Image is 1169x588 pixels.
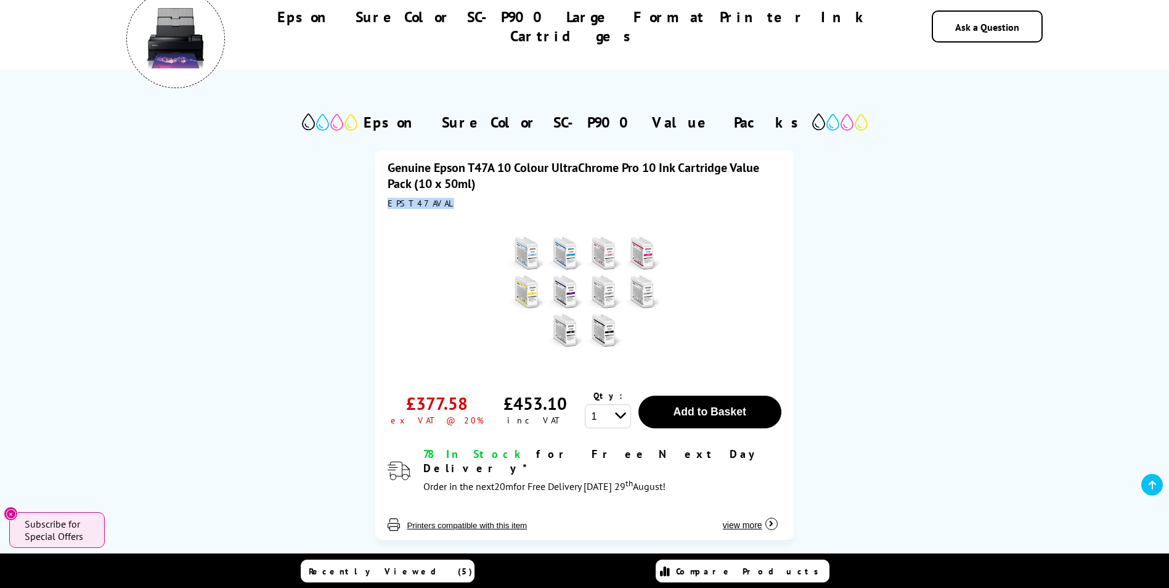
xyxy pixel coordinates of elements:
button: Close [4,507,18,521]
span: view more [723,520,762,530]
a: Genuine Epson T47A 10 Colour UltraChrome Pro 10 Ink Cartridge Value Pack (10 x 50ml) [388,160,759,192]
h2: Epson SureColor SC-P900 Value Packs [364,113,806,132]
a: Compare Products [656,560,829,582]
div: £453.10 [503,392,567,415]
button: Printers compatible with this item [403,520,531,531]
span: 20m [494,480,513,492]
span: Qty: [593,390,622,401]
img: Epson SureColor SC-P900 Large Format Printer Ink Cartridges [145,8,206,70]
button: Add to Basket [638,396,781,428]
span: Subscribe for Special Offers [25,518,92,542]
h1: Epson SureColor SC-P900 Large Format Printer Ink Cartridges [263,7,886,46]
a: Ask a Question [955,21,1019,33]
button: view more [719,507,781,531]
div: EPST47AVAL [388,198,781,209]
sup: th [625,478,633,489]
a: Recently Viewed (5) [301,560,475,582]
span: Compare Products [676,566,825,577]
div: inc VAT [507,415,563,426]
span: Order in the next for Free Delivery [DATE] 29 August! [423,480,666,492]
div: ex VAT @ 20% [391,415,484,426]
img: Epson T47A 10 Colour UltraChrome Pro 10 Ink Cartridge Value Pack (10 x 50ml) [508,215,662,369]
span: Recently Viewed (5) [309,566,473,577]
div: modal_delivery [423,447,781,496]
div: £377.58 [406,392,468,415]
span: Add to Basket [674,406,746,418]
span: for Free Next Day Delivery* [423,447,760,475]
span: 78 In Stock [423,447,526,461]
